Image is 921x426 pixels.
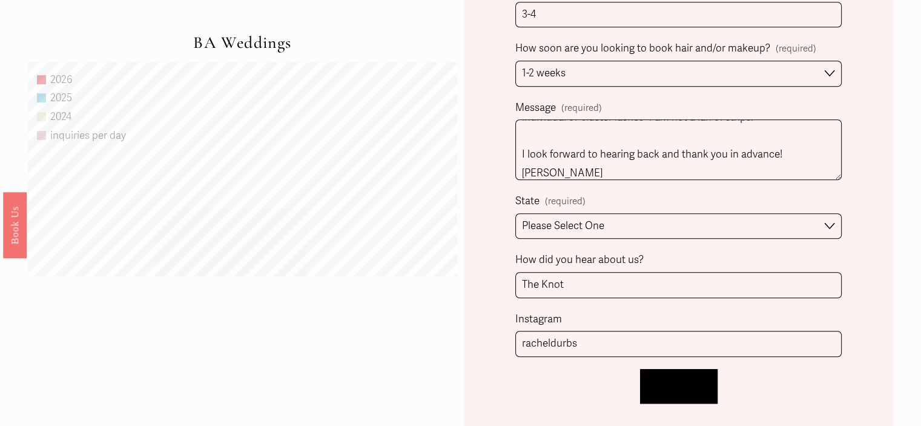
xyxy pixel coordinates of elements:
span: How did you hear about us? [515,251,644,270]
span: (required) [545,193,586,210]
span: Let's Chat! [654,380,704,393]
span: How soon are you looking to book hair and/or makeup? [515,39,770,58]
input: (including the bride) [515,2,842,28]
span: (required) [776,41,816,57]
h2: BA Weddings [28,33,457,53]
select: State [515,213,842,239]
span: Instagram [515,310,562,329]
span: (required) [561,100,602,116]
span: Message [515,99,556,118]
a: Book Us [3,191,27,258]
span: State [515,192,540,211]
select: How soon are you looking to book hair and/or makeup? [515,61,842,87]
textarea: Hello! We are having our microwedding [DATE] at [GEOGRAPHIC_DATA] and I am collecting quotes/info... [515,119,842,180]
button: Let's Chat!Let's Chat! [640,369,718,404]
